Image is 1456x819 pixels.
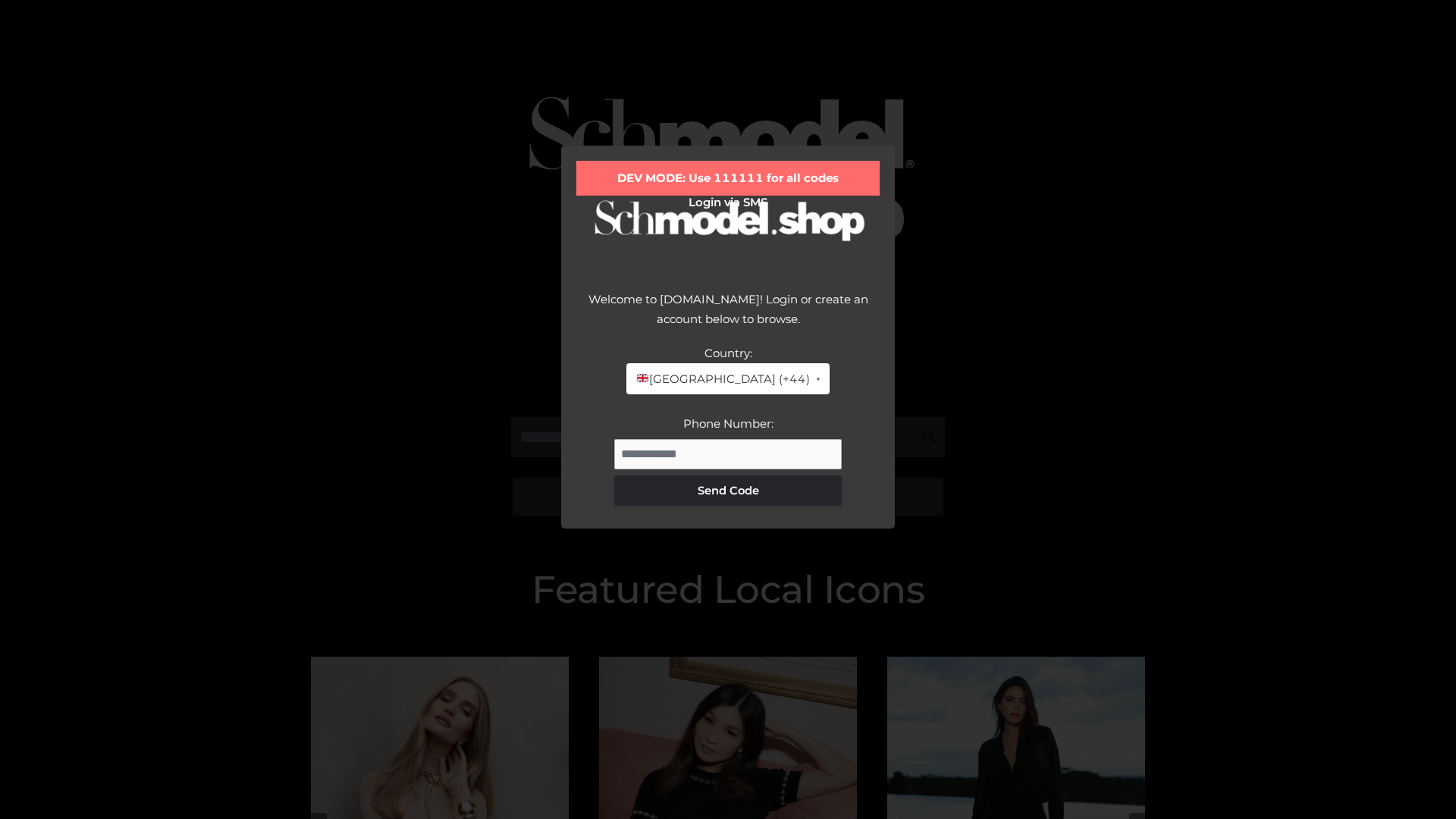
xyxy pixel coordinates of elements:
[576,161,880,196] div: DEV MODE: Use 111111 for all codes
[576,196,880,209] h2: Login via SMS
[635,369,809,389] span: [GEOGRAPHIC_DATA] (+44)
[614,475,842,506] button: Send Code
[637,372,648,384] img: 🇬🇧
[576,290,880,344] div: Welcome to [DOMAIN_NAME]! Login or create an account below to browse.
[683,416,773,431] label: Phone Number:
[704,346,752,360] label: Country:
